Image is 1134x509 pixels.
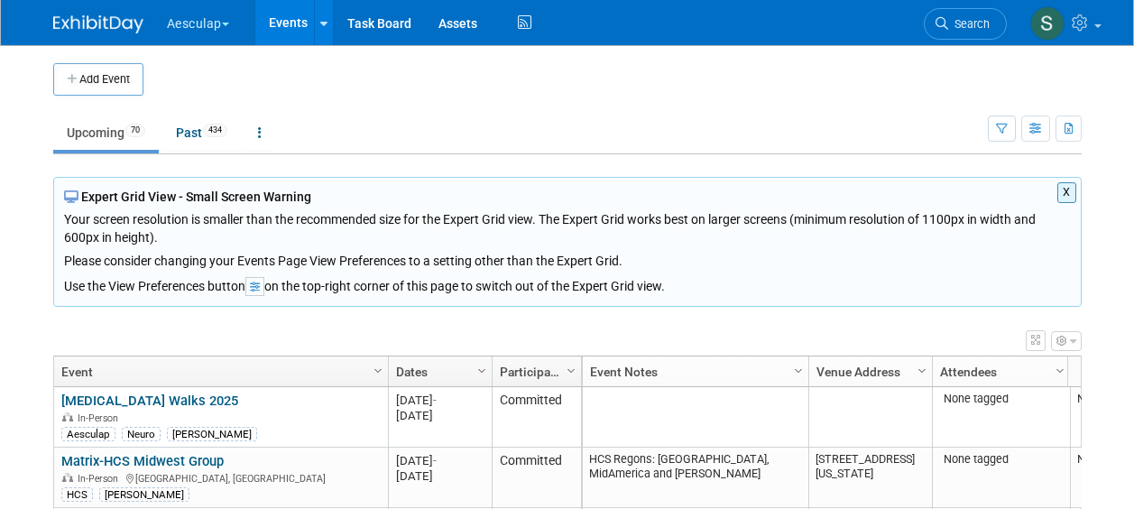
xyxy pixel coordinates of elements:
[590,356,797,387] a: Event Notes
[1057,182,1076,203] button: X
[53,116,159,150] a: Upcoming70
[203,124,227,137] span: 434
[396,408,484,423] div: [DATE]
[564,364,578,378] span: Column Settings
[62,412,73,421] img: In-Person Event
[492,448,581,508] td: Committed
[433,454,437,467] span: -
[368,356,388,384] a: Column Settings
[61,356,376,387] a: Event
[64,206,1071,270] div: Your screen resolution is smaller than the recommended size for the Expert Grid view. The Expert ...
[61,470,380,486] div: [GEOGRAPHIC_DATA], [GEOGRAPHIC_DATA]
[396,356,480,387] a: Dates
[78,412,124,424] span: In-Person
[61,427,115,441] div: Aesculap
[167,427,257,441] div: [PERSON_NAME]
[475,364,489,378] span: Column Settings
[940,356,1058,387] a: Attendees
[61,487,93,502] div: HCS
[53,63,143,96] button: Add Event
[61,393,238,409] a: [MEDICAL_DATA] Walks 2025
[62,473,73,482] img: In-Person Event
[99,487,189,502] div: [PERSON_NAME]
[61,453,224,469] a: Matrix-HCS Midwest Group
[162,116,241,150] a: Past434
[561,356,581,384] a: Column Settings
[396,468,484,484] div: [DATE]
[472,356,492,384] a: Column Settings
[912,356,932,384] a: Column Settings
[53,15,143,33] img: ExhibitDay
[915,364,929,378] span: Column Settings
[816,356,920,387] a: Venue Address
[433,393,437,407] span: -
[791,364,806,378] span: Column Settings
[1050,356,1070,384] a: Column Settings
[64,188,1071,206] div: Expert Grid View - Small Screen Warning
[808,448,932,508] td: [STREET_ADDRESS][US_STATE]
[78,473,124,485] span: In-Person
[492,387,581,448] td: Committed
[924,8,1007,40] a: Search
[948,17,990,31] span: Search
[583,448,808,508] td: HCS Regons: [GEOGRAPHIC_DATA], MidAmerica and [PERSON_NAME]
[500,356,569,387] a: Participation
[1053,364,1067,378] span: Column Settings
[64,270,1071,296] div: Use the View Preferences button on the top-right corner of this page to switch out of the Expert ...
[122,427,161,441] div: Neuro
[1030,6,1065,41] img: Sara Hurson
[125,124,145,137] span: 70
[396,453,484,468] div: [DATE]
[939,452,1063,467] div: None tagged
[788,356,808,384] a: Column Settings
[64,246,1071,270] div: Please consider changing your Events Page View Preferences to a setting other than the Expert Grid.
[396,393,484,408] div: [DATE]
[371,364,385,378] span: Column Settings
[939,392,1063,406] div: None tagged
